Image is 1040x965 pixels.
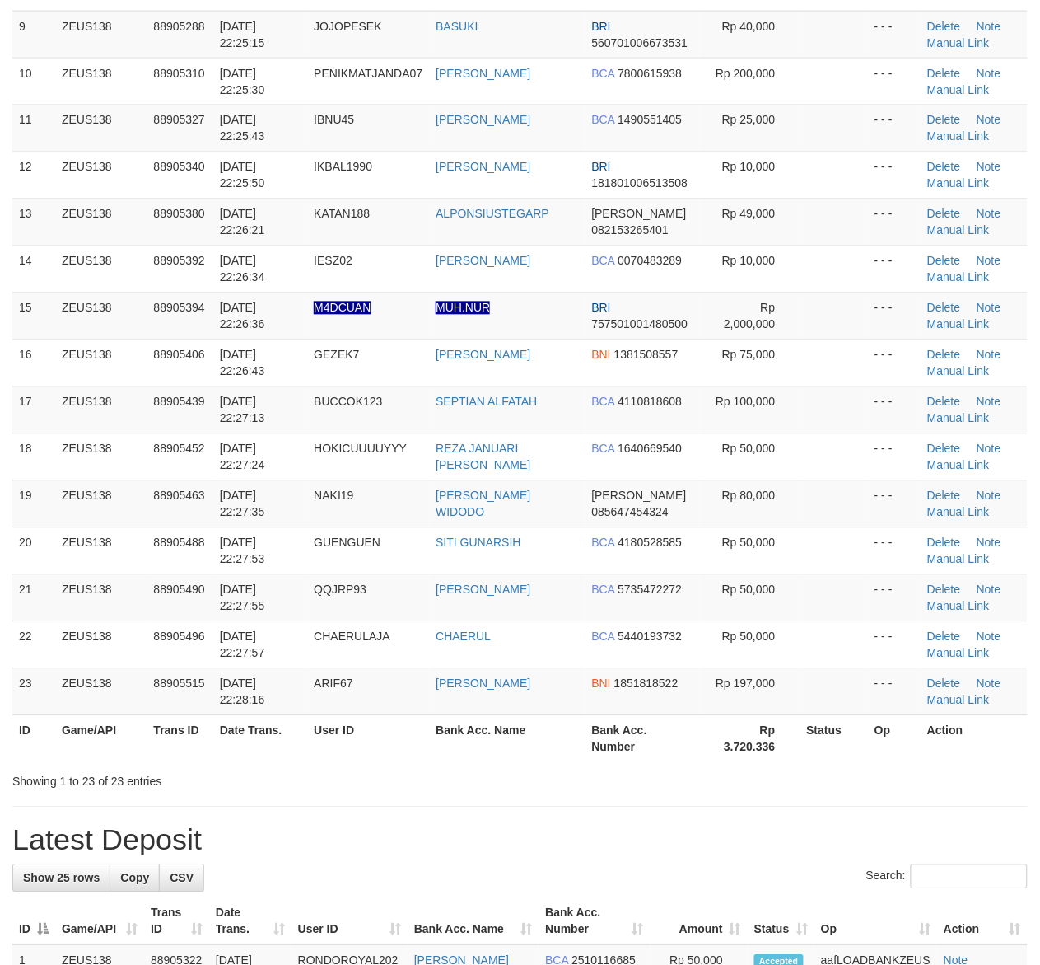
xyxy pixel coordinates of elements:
a: [PERSON_NAME] [436,677,530,691]
a: Note [977,114,1001,127]
th: Bank Acc. Name [429,715,585,762]
a: Manual Link [927,177,990,190]
span: 88905380 [153,208,204,221]
span: BRI [592,20,611,33]
span: Rp 50,000 [722,630,776,644]
span: BRI [592,302,611,315]
td: - - - [868,105,921,152]
td: 22 [12,621,55,668]
span: BNI [592,677,611,691]
a: Manual Link [927,600,990,613]
a: Manual Link [927,365,990,378]
span: Copy 4180528585 to clipboard [618,536,682,550]
td: 20 [12,527,55,574]
span: [DATE] 22:27:35 [220,490,265,519]
span: 88905288 [153,20,204,33]
span: ARIF67 [314,677,352,691]
a: Delete [927,677,960,691]
td: ZEUS138 [55,58,147,105]
span: BRI [592,161,611,174]
td: 12 [12,152,55,199]
th: Rp 3.720.336 [700,715,800,762]
a: Manual Link [927,130,990,143]
a: Delete [927,396,960,409]
a: Delete [927,20,960,33]
th: Action: activate to sort column ascending [937,898,1028,945]
a: Delete [927,536,960,550]
span: BCA [592,536,615,550]
span: CHAERULAJA [314,630,390,644]
a: REZA JANUARI [PERSON_NAME] [436,443,530,472]
th: Game/API: activate to sort column ascending [55,898,144,945]
td: 9 [12,11,55,58]
span: BCA [592,583,615,597]
a: Note [977,583,1001,597]
th: Game/API [55,715,147,762]
a: Note [977,677,1001,691]
span: Nama rekening ada tanda titik/strip, harap diedit [314,302,371,315]
td: - - - [868,58,921,105]
a: Manual Link [927,553,990,566]
div: Showing 1 to 23 of 23 entries [12,767,421,790]
span: 88905310 [153,67,204,80]
span: BNI [592,349,611,362]
th: ID [12,715,55,762]
span: [DATE] 22:27:55 [220,583,265,613]
a: Manual Link [927,647,990,660]
span: IESZ02 [314,255,352,268]
span: Copy 181801006513508 to clipboard [592,177,688,190]
td: - - - [868,621,921,668]
a: Delete [927,583,960,597]
td: - - - [868,433,921,480]
span: Copy 1640669540 to clipboard [618,443,682,456]
span: BCA [592,114,615,127]
a: Note [977,20,1001,33]
span: PENIKMATJANDA07 [314,67,422,80]
td: ZEUS138 [55,246,147,293]
a: Note [977,208,1001,221]
span: Copy 1490551405 to clipboard [618,114,682,127]
span: 88905340 [153,161,204,174]
a: BASUKI [436,20,478,33]
td: ZEUS138 [55,152,147,199]
td: - - - [868,527,921,574]
th: Date Trans.: activate to sort column ascending [209,898,291,945]
span: Copy 560701006673531 to clipboard [592,36,688,49]
a: MUH.NUR [436,302,490,315]
span: [PERSON_NAME] [592,208,687,221]
span: Copy 0070483289 to clipboard [618,255,682,268]
span: 88905439 [153,396,204,409]
td: - - - [868,152,921,199]
span: Rp 2,000,000 [724,302,775,331]
span: Copy 085647454324 to clipboard [592,506,669,519]
span: Copy 1851818522 to clipboard [614,677,679,691]
span: [DATE] 22:26:34 [220,255,265,284]
span: [DATE] 22:25:43 [220,114,265,143]
td: 16 [12,340,55,386]
a: Note [977,255,1001,268]
span: QQJRP93 [314,583,366,597]
span: Show 25 rows [23,872,100,885]
td: - - - [868,11,921,58]
th: User ID: activate to sort column ascending [291,898,408,945]
a: Delete [927,349,960,362]
a: Manual Link [927,459,990,472]
a: Note [977,630,1001,644]
td: 13 [12,199,55,246]
span: Rp 10,000 [722,255,776,268]
a: Note [977,396,1001,409]
span: 88905327 [153,114,204,127]
span: [DATE] 22:27:13 [220,396,265,425]
a: Note [977,349,1001,362]
span: Rp 197,000 [716,677,775,691]
th: Op: activate to sort column ascending [814,898,937,945]
td: ZEUS138 [55,105,147,152]
span: Copy 5440193732 to clipboard [618,630,682,644]
td: 23 [12,668,55,715]
td: - - - [868,293,921,340]
span: Rp 40,000 [722,20,776,33]
span: [DATE] 22:25:50 [220,161,265,190]
a: [PERSON_NAME] [436,255,530,268]
td: 14 [12,246,55,293]
span: GUENGUEN [314,536,380,550]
